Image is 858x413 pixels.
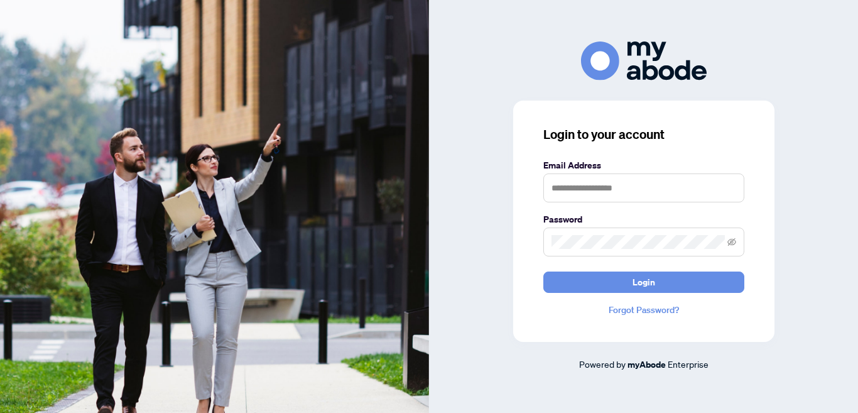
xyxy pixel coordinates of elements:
h3: Login to your account [543,126,744,143]
img: ma-logo [581,41,707,80]
label: Password [543,212,744,226]
span: Powered by [579,358,626,370]
label: Email Address [543,158,744,172]
span: eye-invisible [727,238,736,246]
a: myAbode [627,358,666,372]
button: Login [543,272,744,293]
span: Enterprise [668,358,709,370]
span: Login [633,272,655,292]
a: Forgot Password? [543,303,744,317]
